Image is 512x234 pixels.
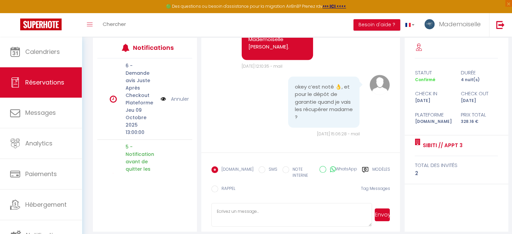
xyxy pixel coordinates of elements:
[372,166,390,180] label: Modèles
[242,63,282,69] span: [DATE] 12:10:35 - mail
[361,186,390,191] span: Tag Messages
[25,170,57,178] span: Paiements
[25,200,67,209] span: Hébergement
[496,21,505,29] img: logout
[424,19,435,29] img: ...
[419,13,489,37] a: ... Mademoiselle
[375,208,390,221] button: Envoyer
[420,141,462,149] a: Sibiti // APPT 3
[25,78,64,87] span: Réservations
[289,166,315,179] label: NOTE INTERNE
[218,186,235,193] label: RAPPEL
[456,69,503,77] div: durée
[126,62,156,106] p: 6 - Demande avis Juste Après Checkout Plateforme
[98,13,131,37] a: Chercher
[410,69,456,77] div: statut
[410,98,456,104] div: [DATE]
[322,3,346,9] a: >>> ICI <<<<
[161,95,166,103] img: NO IMAGE
[126,106,156,136] p: Jeu 09 Octobre 2025 13:00:00
[326,166,357,173] label: WhatsApp
[25,108,56,117] span: Messages
[126,143,156,180] p: 5 - Notification avant de quitter les lieux
[439,20,481,28] span: Mademoiselle
[456,98,503,104] div: [DATE]
[265,166,277,174] label: SMS
[415,77,435,82] span: Confirmé
[415,161,498,169] div: total des invités
[133,40,173,55] h3: Notifications
[20,19,62,30] img: Super Booking
[456,119,503,125] div: 328.16 €
[415,169,498,177] div: 2
[103,21,126,28] span: Chercher
[25,47,60,56] span: Calendriers
[456,90,503,98] div: check out
[317,131,360,137] span: [DATE] 15:06:28 - mail
[25,139,53,147] span: Analytics
[456,77,503,83] div: 4 nuit(s)
[218,166,253,174] label: [DOMAIN_NAME]
[410,111,456,119] div: Plateforme
[410,90,456,98] div: check in
[171,95,189,103] a: Annuler
[353,19,400,31] button: Besoin d'aide ?
[295,83,353,121] pre: okey c’est noté 👌, et pour le dépôt de garantie quand je vais les récupérer madame ?
[370,75,390,95] img: avatar.png
[456,111,503,119] div: Prix total
[410,119,456,125] div: [DOMAIN_NAME]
